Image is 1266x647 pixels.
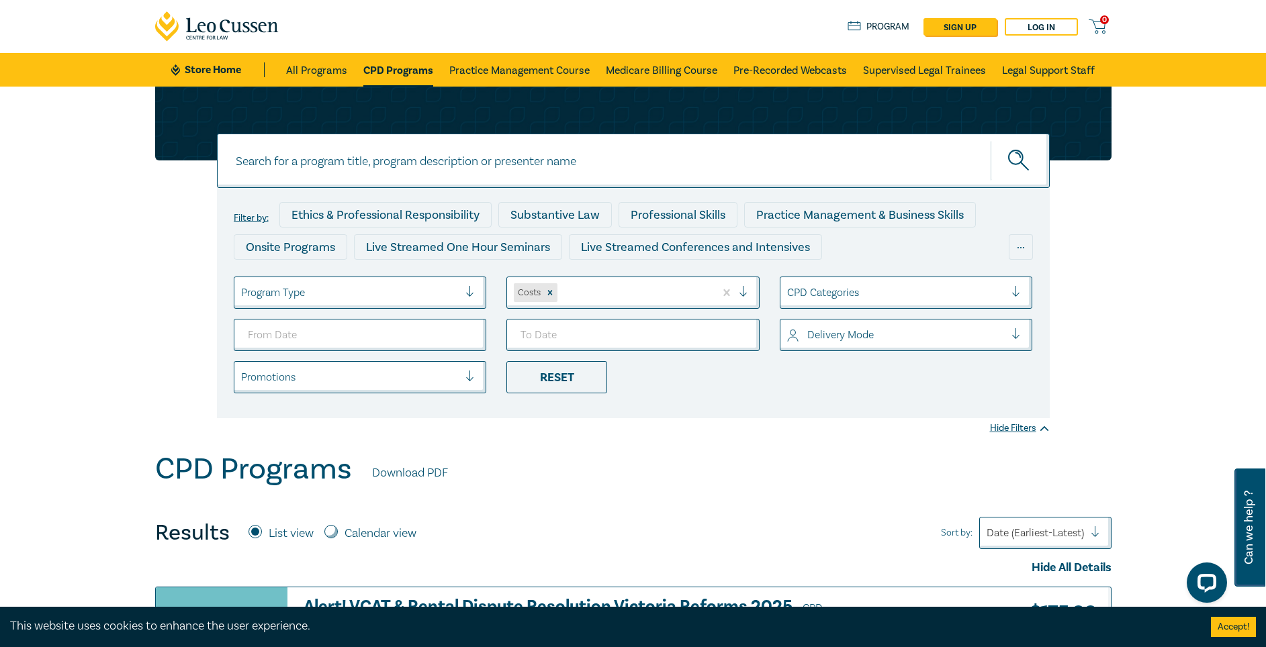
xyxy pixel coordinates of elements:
a: Download PDF [372,464,448,482]
div: Hide Filters [990,421,1050,435]
input: From Date [234,319,487,351]
button: Accept cookies [1211,617,1256,637]
h3: $ 175.00 [1020,597,1097,628]
div: Reset [506,361,607,393]
div: Ethics & Professional Responsibility [279,202,492,228]
label: Calendar view [345,525,416,542]
div: Costs [514,283,543,302]
iframe: LiveChat chat widget [1176,557,1232,613]
div: National Programs [768,266,892,292]
span: 0 [1100,15,1109,24]
div: Practice Management & Business Skills [744,202,976,228]
input: To Date [506,319,760,351]
div: Live Streamed One Hour Seminars [354,234,562,260]
input: select [241,370,244,385]
a: Pre-Recorded Webcasts [733,53,847,87]
div: This website uses cookies to enhance the user experience. [10,617,1191,635]
a: Legal Support Staff [1002,53,1095,87]
div: Pre-Recorded Webcasts [453,266,608,292]
input: Sort by [987,526,989,540]
input: select [560,285,563,300]
div: Substantive Law [498,202,612,228]
div: Professional Skills [619,202,737,228]
div: Onsite Programs [234,234,347,260]
label: List view [269,525,314,542]
a: CPD Programs [363,53,433,87]
input: Search for a program title, program description or presenter name [217,134,1050,188]
div: Live Streamed Practical Workshops [234,266,447,292]
h1: CPD Programs [155,452,352,487]
div: Remove Costs [543,283,557,302]
div: ... [1009,234,1033,260]
a: Medicare Billing Course [606,53,717,87]
a: Supervised Legal Trainees [863,53,986,87]
div: Hide All Details [155,559,1112,577]
a: sign up [923,18,997,36]
input: select [241,285,244,300]
a: Store Home [171,62,265,77]
div: 10 CPD Point Packages [615,266,762,292]
a: Program [848,19,910,34]
a: Log in [1005,18,1078,36]
div: Live Streamed Conferences and Intensives [569,234,822,260]
label: Filter by: [234,213,269,223]
input: select [787,285,790,300]
h3: Alert! VCAT & Rental Dispute Resolution Victoria Reforms 2025 [304,597,856,638]
a: Practice Management Course [449,53,590,87]
h4: Results [155,519,230,546]
span: Sort by: [941,526,973,540]
span: Can we help ? [1242,477,1255,579]
a: Alert! VCAT & Rental Dispute Resolution Victoria Reforms 2025 CPD Points1 [304,597,856,638]
input: select [787,328,790,342]
a: All Programs [286,53,347,87]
